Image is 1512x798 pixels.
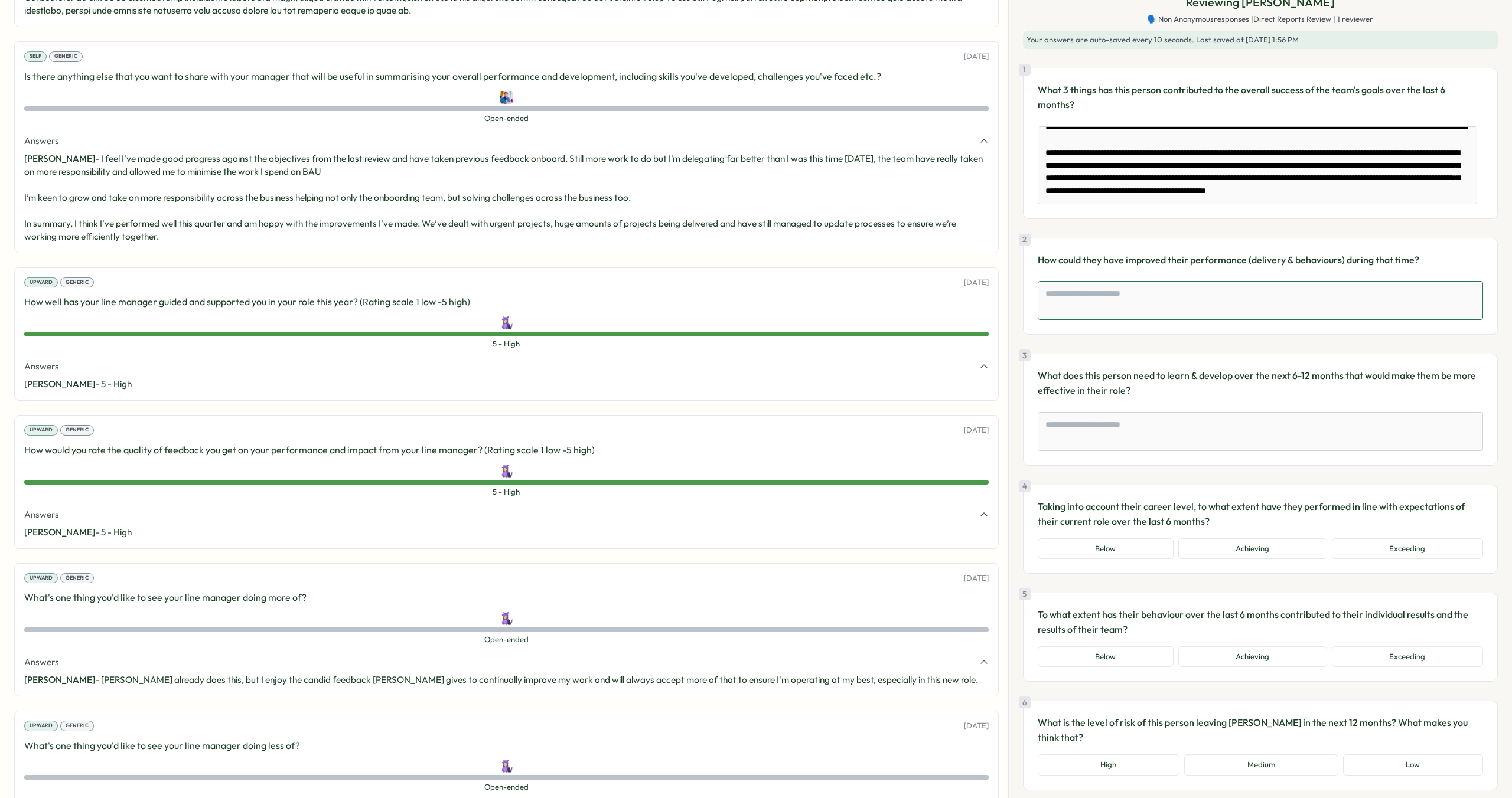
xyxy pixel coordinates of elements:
[60,277,94,288] div: Generic
[1019,234,1031,246] div: 2
[24,573,58,584] div: Upward
[24,656,59,669] span: Answers
[1332,538,1483,560] button: Exceeding
[24,526,989,539] p: - 5 - High
[964,721,989,731] p: [DATE]
[1038,83,1483,112] p: What 3 things has this person contributed to the overall success of the team's goals over the las...
[24,378,95,390] span: [PERSON_NAME]
[24,782,989,793] span: Open-ended
[1019,696,1031,708] div: 6
[1147,14,1373,25] span: 🗣️ Non Anonymous responses | Direct Reports Review | 1 reviewer
[24,51,47,62] div: Self
[60,573,94,584] div: Generic
[1038,715,1483,745] p: What is the level of risk of this person leaving [PERSON_NAME] in the next 12 months? What makes ...
[964,573,989,584] p: [DATE]
[24,443,989,457] p: How would you rate the quality of feedback you get on your performance and impact from your line ...
[500,612,513,625] img: Allyn Neal
[500,316,513,329] img: Allyn Neal
[24,69,989,84] p: Is there anything else that you want to share with your manager that will be useful in summarisin...
[964,425,989,436] p: [DATE]
[24,360,989,373] button: Answers
[24,635,989,645] span: Open-ended
[24,295,989,309] p: How well has your line manager guided and supported you in your role this year? (Rating scale 1 l...
[24,135,989,148] button: Answers
[24,508,989,521] button: Answers
[60,721,94,731] div: Generic
[500,760,513,773] img: Allyn Neal
[1019,349,1031,361] div: 3
[1038,646,1174,668] button: Below
[24,656,989,669] button: Answers
[24,378,989,391] p: - 5 - High
[24,721,58,731] div: Upward
[24,153,95,164] span: [PERSON_NAME]
[24,738,989,753] p: What's one thing you'd like to see your line manager doing less of?
[24,113,989,124] span: Open-ended
[1178,538,1327,560] button: Achieving
[964,51,989,62] p: [DATE]
[1038,538,1174,560] button: Below
[24,590,989,605] p: What's one thing you'd like to see your line manager doing more of?
[1038,499,1483,529] p: Taking into account their career level, to what extent have they performed in line with expectati...
[1019,480,1031,492] div: 4
[24,135,59,148] span: Answers
[1027,35,1192,44] span: Your answers are auto-saved every 10 seconds
[1343,754,1483,776] button: Low
[24,425,58,436] div: Upward
[1332,646,1483,668] button: Exceeding
[1184,754,1338,776] button: Medium
[1019,64,1031,76] div: 1
[24,673,989,686] p: - [PERSON_NAME] already does this, but I enjoy the candid feedback [PERSON_NAME] gives to continu...
[24,360,59,373] span: Answers
[24,526,95,538] span: [PERSON_NAME]
[1178,646,1327,668] button: Achieving
[24,277,58,288] div: Upward
[24,508,59,521] span: Answers
[500,465,513,478] img: Allyn Neal
[24,152,989,243] p: - I feel I’ve made good progress against the objectives from the last review and have taken previ...
[24,487,989,498] span: 5 - High
[1038,607,1483,637] p: To what extent has their behaviour over the last 6 months contributed to their individual results...
[500,91,513,104] img: Paul Hemsley
[1019,588,1031,600] div: 5
[964,277,989,288] p: [DATE]
[1023,31,1498,49] div: . Last saved at [DATE] 1:56 PM
[1038,253,1483,267] p: How could they have improved their performance (delivery & behaviours) during that time?
[60,425,94,436] div: Generic
[49,51,83,62] div: Generic
[1038,368,1483,398] p: What does this person need to learn & develop over the next 6-12 months that would make them be m...
[24,674,95,685] span: [PERSON_NAME]
[1038,754,1179,776] button: High
[24,339,989,349] span: 5 - High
